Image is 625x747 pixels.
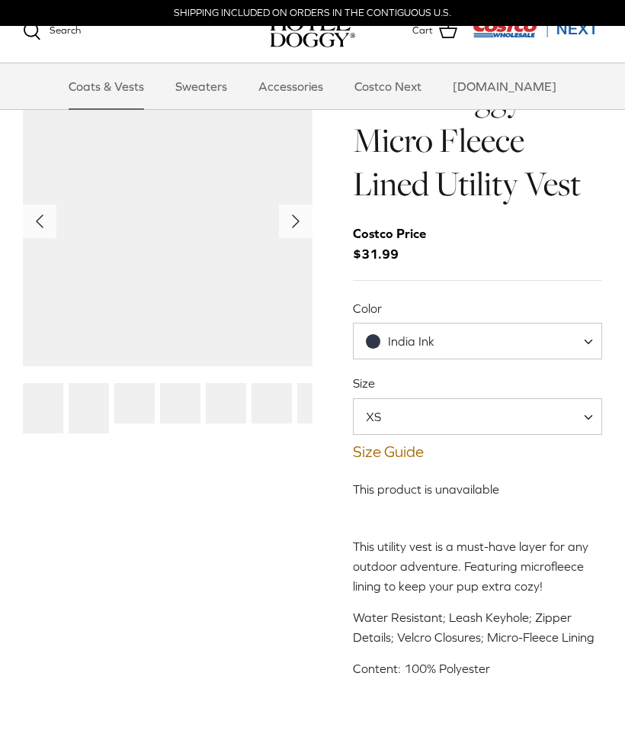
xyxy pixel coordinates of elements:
span: $31.99 [353,224,441,265]
div: This product is unavailable [353,480,602,500]
span: India Ink [388,334,434,348]
a: Thumbnail Link [23,383,63,433]
img: Costco Next [473,19,602,38]
label: Color [353,300,602,317]
a: Thumbnail Link [252,383,292,423]
a: [DOMAIN_NAME] [439,63,570,109]
button: Next [279,204,312,238]
a: Cart [412,21,457,41]
a: Accessories [245,63,337,109]
span: XS [354,408,412,425]
a: Search [23,22,81,40]
label: Size [353,375,602,391]
img: hoteldoggycom [270,15,355,47]
span: India Ink [353,323,602,359]
p: Water Resistant; Leash Keyhole; Zipper Details; Velcro Closures; Micro-Fleece Lining [353,608,602,647]
button: Previous [23,204,56,238]
a: Thumbnail Link [69,383,109,433]
span: XS [353,398,602,435]
p: Content: 100% Polyester [353,659,602,679]
span: Cart [412,23,433,39]
a: Size Guide [353,443,602,461]
a: Thumbnail Link [297,383,338,423]
span: Search [50,24,81,36]
a: Costco Next [341,63,435,109]
a: Show Gallery [23,76,312,366]
a: Visit Costco Next [473,29,602,40]
a: Sweaters [162,63,241,109]
h1: Hotel Doggy Micro Fleece Lined Utility Vest [353,76,602,205]
a: hoteldoggy.com hoteldoggycom [270,15,355,47]
span: India Ink [354,333,465,349]
a: Thumbnail Link [206,383,246,423]
a: Thumbnail Link [114,383,155,423]
p: This utility vest is a must-have layer for any outdoor adventure. Featuring microfleece lining to... [353,537,602,596]
a: Thumbnail Link [160,383,200,423]
div: Costco Price [353,224,426,244]
a: Coats & Vests [55,63,158,109]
